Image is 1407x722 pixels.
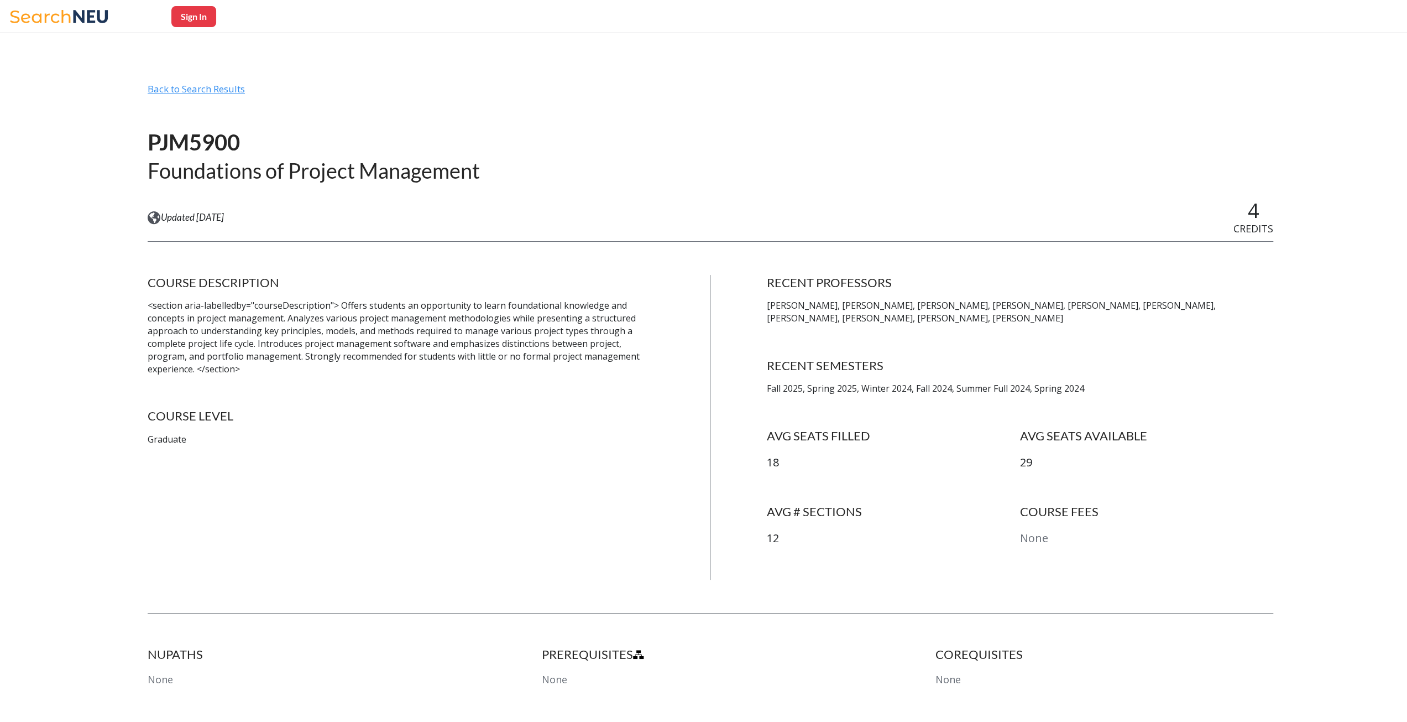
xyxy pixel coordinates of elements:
[542,673,567,686] span: None
[767,531,1020,547] p: 12
[767,455,1020,471] p: 18
[161,211,224,224] span: Updated [DATE]
[1247,197,1259,224] span: 4
[148,647,485,662] h4: NUPATHS
[935,647,1273,662] h4: COREQUISITES
[148,128,480,157] h1: PJM5900
[1233,222,1273,235] span: CREDITS
[767,428,1020,444] h4: AVG SEATS FILLED
[148,299,654,375] p: <section aria-labelledby="courseDescription"> Offers students an opportunity to learn foundationa...
[1020,531,1273,547] p: None
[767,299,1273,325] p: [PERSON_NAME], [PERSON_NAME], [PERSON_NAME], [PERSON_NAME], [PERSON_NAME], [PERSON_NAME], [PERSON...
[148,433,654,446] p: Graduate
[767,275,1273,290] h4: RECENT PROFESSORS
[148,275,654,290] h4: COURSE DESCRIPTION
[148,157,480,184] h2: Foundations of Project Management
[767,382,1273,395] p: Fall 2025, Spring 2025, Winter 2024, Fall 2024, Summer Full 2024, Spring 2024
[1020,504,1273,520] h4: COURSE FEES
[171,6,216,27] button: Sign In
[542,647,880,662] h4: PREREQUISITES
[1020,428,1273,444] h4: AVG SEATS AVAILABLE
[767,358,1273,373] h4: RECENT SEMESTERS
[148,408,654,424] h4: COURSE LEVEL
[767,504,1020,520] h4: AVG # SECTIONS
[935,673,961,686] span: None
[1020,455,1273,471] p: 29
[148,83,1273,104] div: Back to Search Results
[148,673,173,686] span: None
